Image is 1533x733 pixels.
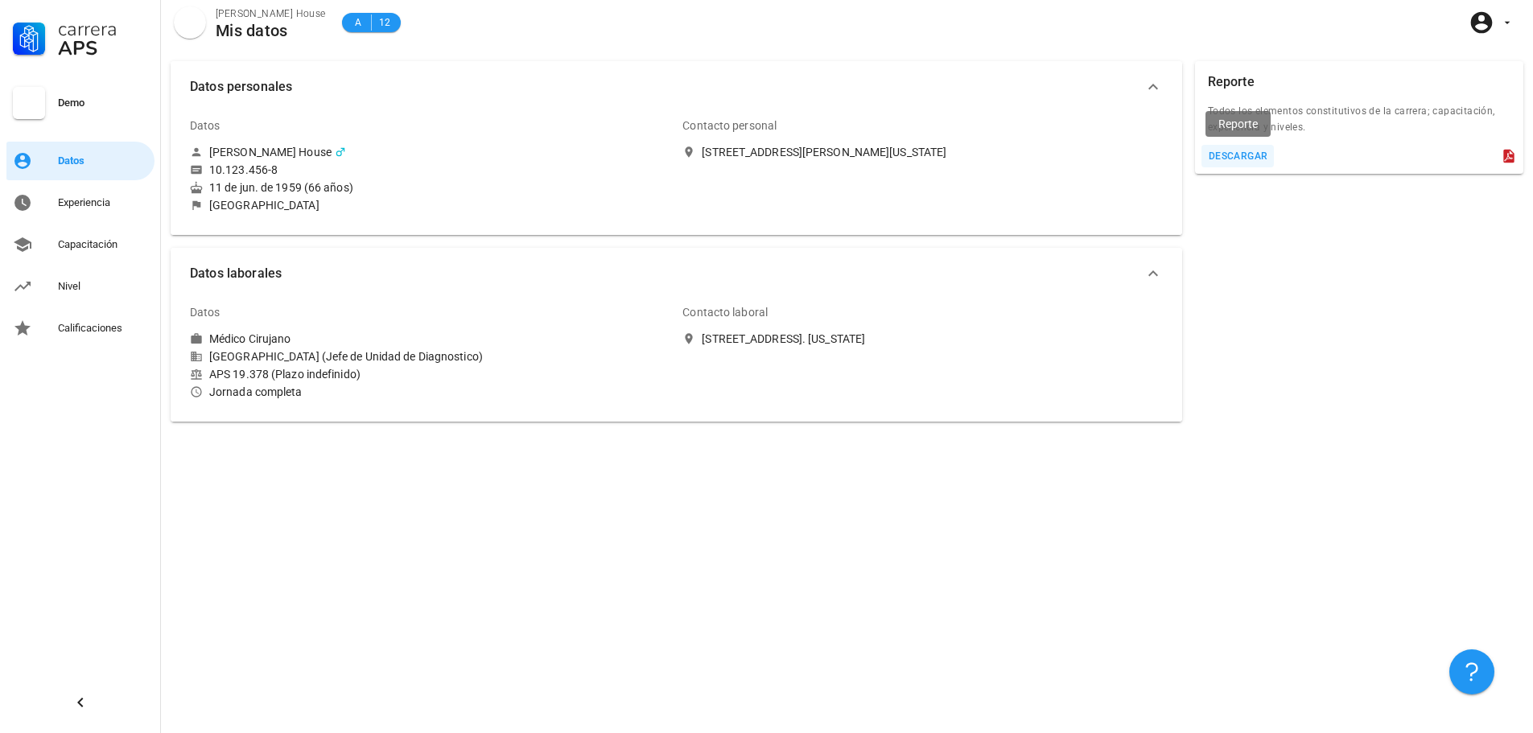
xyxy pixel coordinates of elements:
[682,145,1162,159] a: [STREET_ADDRESS][PERSON_NAME][US_STATE]
[209,145,332,159] div: [PERSON_NAME] House
[190,106,220,145] div: Datos
[702,331,865,346] div: [STREET_ADDRESS]. [US_STATE]
[190,262,1144,285] span: Datos laborales
[6,142,155,180] a: Datos
[209,198,319,212] div: [GEOGRAPHIC_DATA]
[209,331,291,346] div: Médico Cirujano
[1208,61,1255,103] div: Reporte
[682,293,768,331] div: Contacto laboral
[171,61,1182,113] button: Datos personales
[190,293,220,331] div: Datos
[1208,150,1268,162] div: descargar
[58,19,148,39] div: Carrera
[190,349,670,364] div: [GEOGRAPHIC_DATA] (Jefe de Unidad de Diagnostico)
[58,97,148,109] div: Demo
[174,6,206,39] div: avatar
[682,106,777,145] div: Contacto personal
[58,39,148,58] div: APS
[6,309,155,348] a: Calificaciones
[378,14,391,31] span: 12
[6,183,155,222] a: Experiencia
[682,331,1162,346] a: [STREET_ADDRESS]. [US_STATE]
[216,6,326,22] div: [PERSON_NAME] House
[58,322,148,335] div: Calificaciones
[6,267,155,306] a: Nivel
[58,154,148,167] div: Datos
[58,280,148,293] div: Nivel
[58,238,148,251] div: Capacitación
[216,22,326,39] div: Mis datos
[1195,103,1523,145] div: Todos los elementos constitutivos de la carrera; capacitación, experiencia y niveles.
[1201,145,1275,167] button: descargar
[352,14,365,31] span: A
[171,248,1182,299] button: Datos laborales
[702,145,946,159] div: [STREET_ADDRESS][PERSON_NAME][US_STATE]
[190,180,670,195] div: 11 de jun. de 1959 (66 años)
[6,225,155,264] a: Capacitación
[190,385,670,399] div: Jornada completa
[190,76,1144,98] span: Datos personales
[190,367,670,381] div: APS 19.378 (Plazo indefinido)
[209,163,278,177] div: 10.123.456-8
[58,196,148,209] div: Experiencia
